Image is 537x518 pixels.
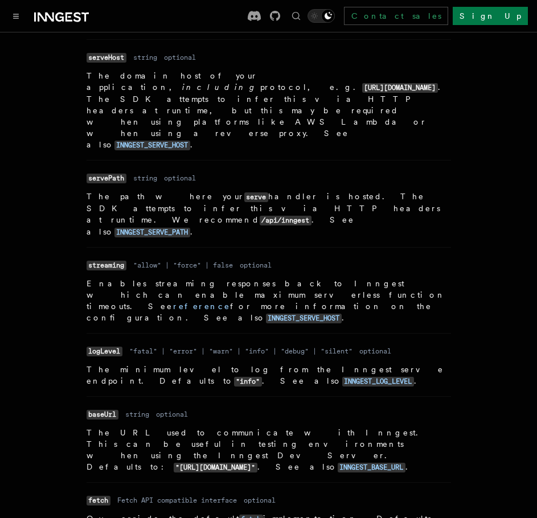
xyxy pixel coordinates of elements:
[87,410,118,420] code: baseUrl
[359,347,391,356] dd: optional
[182,83,260,92] em: including
[342,377,414,387] code: INNGEST_LOG_LEVEL
[308,9,335,23] button: Toggle dark mode
[87,347,122,356] code: logLevel
[173,302,230,311] a: reference
[164,174,196,183] dd: optional
[125,410,149,419] dd: string
[174,463,257,472] code: "[URL][DOMAIN_NAME]"
[87,53,126,63] code: serveHost
[244,496,276,505] dd: optional
[87,191,451,238] p: The path where your handler is hosted. The SDK attempts to infer this via HTTP headers at runtime...
[240,261,272,270] dd: optional
[133,261,233,270] dd: "allow" | "force" | false
[87,496,110,505] code: fetch
[164,53,196,62] dd: optional
[244,192,268,202] code: serve
[133,174,157,183] dd: string
[266,314,342,323] code: INNGEST_SERVE_HOST
[114,227,190,236] a: INNGEST_SERVE_PATH
[133,53,157,62] dd: string
[260,216,311,225] code: /api/inngest
[114,140,190,149] a: INNGEST_SERVE_HOST
[87,427,451,473] p: The URL used to communicate with Inngest. This can be useful in testing environments when using t...
[129,347,352,356] dd: "fatal" | "error" | "warn" | "info" | "debug" | "silent"
[87,261,126,270] code: streaming
[344,7,448,25] a: Contact sales
[362,83,438,93] code: [URL][DOMAIN_NAME]
[9,9,23,23] button: Toggle navigation
[117,496,237,505] dd: Fetch API compatible interface
[87,174,126,183] code: servePath
[342,376,414,385] a: INNGEST_LOG_LEVEL
[87,278,451,324] p: Enables streaming responses back to Inngest which can enable maximum serverless function timeouts...
[114,228,190,237] code: INNGEST_SERVE_PATH
[266,313,342,322] a: INNGEST_SERVE_HOST
[234,377,262,387] code: "info"
[338,462,405,471] a: INNGEST_BASE_URL
[114,141,190,150] code: INNGEST_SERVE_HOST
[289,9,303,23] button: Find something...
[453,7,528,25] a: Sign Up
[87,364,451,387] p: The minimum level to log from the Inngest serve endpoint. Defaults to . See also .
[87,70,451,151] p: The domain host of your application, protocol, e.g. . The SDK attempts to infer this via HTTP hea...
[156,410,188,419] dd: optional
[338,463,405,472] code: INNGEST_BASE_URL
